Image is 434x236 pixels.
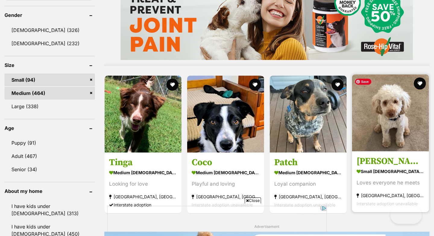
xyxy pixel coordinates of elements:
img: Patch - Australian Cattle Dog [270,76,347,153]
button: favourite [166,79,178,91]
img: Tinga - Border Collie Dog [105,76,181,153]
div: Loyal companion [274,180,342,188]
span: Interstate adoption unavailable [357,201,418,206]
strong: [GEOGRAPHIC_DATA], [GEOGRAPHIC_DATA] [357,191,424,200]
h3: Tinga [109,157,177,168]
strong: medium [DEMOGRAPHIC_DATA] Dog [109,168,177,177]
div: Looking for love [109,180,177,188]
header: Size [5,62,95,68]
a: I have kids under [DEMOGRAPHIC_DATA] (313) [5,200,95,220]
strong: medium [DEMOGRAPHIC_DATA] Dog [274,168,342,177]
span: Save [355,79,371,85]
header: About my home [5,188,95,194]
a: Puppy (91) [5,137,95,149]
header: Age [5,125,95,131]
a: Medium (464) [5,87,95,99]
a: Adult (467) [5,150,95,162]
h3: [PERSON_NAME] [357,156,424,167]
span: Interstate adoption unavailable [192,202,253,207]
a: [PERSON_NAME] small [DEMOGRAPHIC_DATA] Dog Loves everyone he meets [GEOGRAPHIC_DATA], [GEOGRAPHIC... [352,151,429,212]
strong: medium [DEMOGRAPHIC_DATA] Dog [192,168,259,177]
h3: Patch [274,157,342,168]
img: Coco - Bearded Collie x Australian Kelpie Dog [187,76,264,153]
a: [DEMOGRAPHIC_DATA] (232) [5,37,95,50]
header: Gender [5,12,95,18]
strong: [GEOGRAPHIC_DATA], [GEOGRAPHIC_DATA] [192,193,259,201]
a: Patch medium [DEMOGRAPHIC_DATA] Dog Loyal companion [GEOGRAPHIC_DATA], [GEOGRAPHIC_DATA] Intersta... [270,152,347,213]
span: Interstate adoption unavailable [274,202,335,207]
strong: [GEOGRAPHIC_DATA], [GEOGRAPHIC_DATA] [274,193,342,201]
span: Close [245,197,261,203]
a: Coco medium [DEMOGRAPHIC_DATA] Dog Playful and loving [GEOGRAPHIC_DATA], [GEOGRAPHIC_DATA] Inters... [187,152,264,213]
button: favourite [249,79,261,91]
div: Loves everyone he meets [357,179,424,187]
a: Large (338) [5,100,95,113]
div: Interstate adoption [109,201,177,209]
a: [DEMOGRAPHIC_DATA] (326) [5,24,95,36]
img: Georgie - Poodle (Miniature) Dog [352,74,429,151]
button: favourite [414,77,426,90]
strong: [GEOGRAPHIC_DATA], [GEOGRAPHIC_DATA] [109,193,177,201]
strong: small [DEMOGRAPHIC_DATA] Dog [357,167,424,176]
div: Playful and loving [192,180,259,188]
iframe: Help Scout Beacon - Open [390,206,422,224]
a: Small (94) [5,74,95,86]
a: Senior (34) [5,163,95,176]
iframe: Advertisement [107,206,327,233]
a: Tinga medium [DEMOGRAPHIC_DATA] Dog Looking for love [GEOGRAPHIC_DATA], [GEOGRAPHIC_DATA] Interst... [105,152,181,213]
h3: Coco [192,157,259,168]
button: favourite [331,79,343,91]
